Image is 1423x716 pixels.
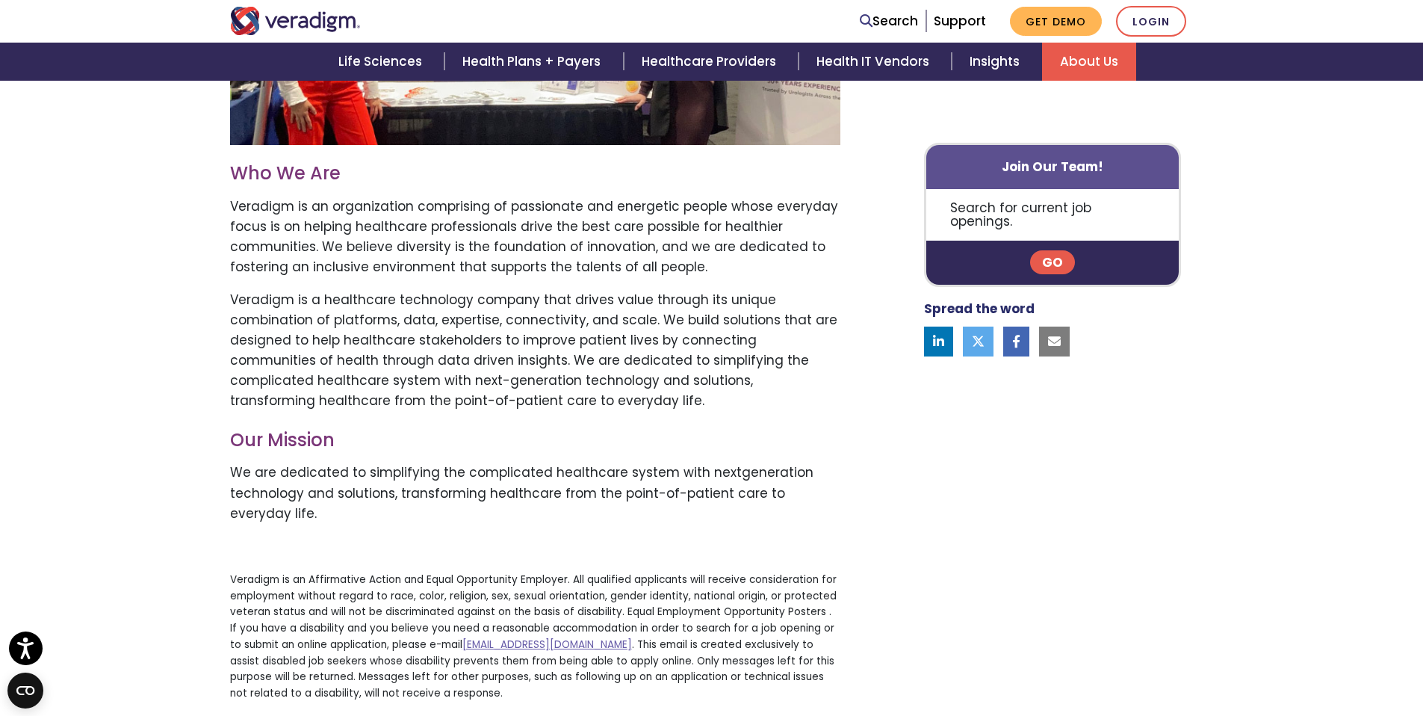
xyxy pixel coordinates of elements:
[444,43,623,81] a: Health Plans + Payers
[320,43,444,81] a: Life Sciences
[462,638,632,652] a: [EMAIL_ADDRESS][DOMAIN_NAME]
[230,163,840,185] h3: Who We Are
[1116,6,1186,37] a: Login
[230,463,840,524] p: We are dedicated to simplifying the complicated healthcare system with nextgeneration technology ...
[934,12,986,30] a: Support
[1010,7,1102,36] a: Get Demo
[1030,251,1075,275] a: Go
[799,43,952,81] a: Health IT Vendors
[230,572,840,702] p: Veradigm is an Affirmative Action and Equal Opportunity Employer. All qualified applicants will r...
[230,197,840,278] p: Veradigm is an organization comprising of passionate and energetic people whose everyday focus is...
[7,673,43,709] button: Open CMP widget
[624,43,799,81] a: Healthcare Providers
[230,290,840,412] p: Veradigm is a healthcare technology company that drives value through its unique combination of p...
[1042,43,1136,81] a: About Us
[230,7,361,35] img: Veradigm logo
[230,430,840,451] h3: Our Mission
[926,189,1179,241] p: Search for current job openings.
[952,43,1042,81] a: Insights
[1002,158,1103,176] strong: Join Our Team!
[860,11,918,31] a: Search
[924,300,1035,318] strong: Spread the word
